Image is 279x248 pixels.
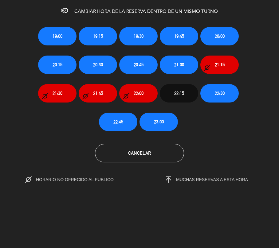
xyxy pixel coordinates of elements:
[79,56,117,74] button: 20:30
[119,56,158,74] button: 20:45
[154,118,164,125] span: 23:00
[119,84,158,103] button: 22:00
[215,90,225,97] span: 22:30
[93,90,103,97] span: 21:45
[160,56,198,74] button: 21:00
[36,177,127,182] span: HORARIO NO OFRECIDO AL PUBLICO
[200,56,239,74] button: 21:15
[215,61,225,68] span: 21:15
[174,61,184,68] span: 21:00
[53,61,62,68] span: 20:15
[95,144,184,162] button: Cancelar
[119,27,158,45] button: 19:30
[38,56,77,74] button: 20:15
[53,90,62,97] span: 21:30
[38,84,77,103] button: 21:30
[200,84,239,103] button: 22:30
[139,113,178,131] button: 23:00
[176,177,248,182] span: MUCHAS RESERVAS A ESTA HORA
[215,33,225,40] span: 20:00
[38,27,77,45] button: 19:00
[93,33,103,40] span: 19:15
[79,84,117,103] button: 21:45
[160,84,198,103] button: 22:15
[53,33,62,40] span: 19:00
[200,27,239,45] button: 20:00
[93,61,103,68] span: 20:30
[79,27,117,45] button: 19:15
[134,33,143,40] span: 19:30
[174,33,184,40] span: 19:45
[134,90,143,97] span: 22:00
[128,150,151,156] span: Cancelar
[99,113,137,131] button: 22:45
[160,27,198,45] button: 19:45
[174,90,184,97] span: 22:15
[74,9,218,14] span: CAMBIAR HORA DE LA RESERVA DENTRO DE UN MISMO TURNO
[134,61,143,68] span: 20:45
[113,118,123,125] span: 22:45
